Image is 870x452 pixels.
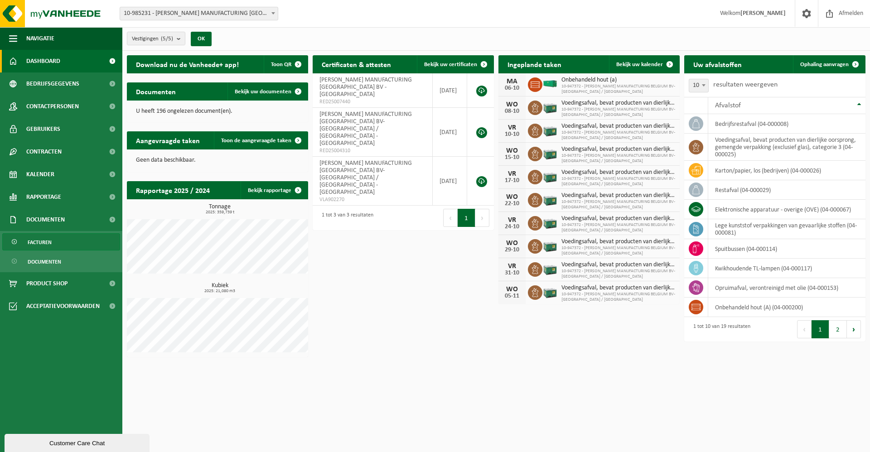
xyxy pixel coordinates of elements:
span: Toon de aangevraagde taken [221,138,291,144]
iframe: chat widget [5,432,151,452]
span: Voedingsafval, bevat producten van dierlijke oorsprong, gemengde verpakking (exc... [561,169,675,176]
span: Gebruikers [26,118,60,140]
span: Contactpersonen [26,95,79,118]
div: 05-11 [503,293,521,299]
span: [PERSON_NAME] MANUFACTURING [GEOGRAPHIC_DATA] BV - [GEOGRAPHIC_DATA] [319,77,412,98]
div: VR [503,124,521,131]
div: 17-10 [503,178,521,184]
span: Voedingsafval, bevat producten van dierlijke oorsprong, gemengde verpakking (exc... [561,146,675,153]
img: PB-LB-0680-HPE-GN-01 [542,122,558,138]
span: VLA902270 [319,196,425,203]
div: VR [503,216,521,224]
span: Facturen [28,234,52,251]
button: Next [475,209,489,227]
h2: Rapportage 2025 / 2024 [127,181,219,199]
span: 10-947372 - [PERSON_NAME] MANUFACTURING BELGIUM BV- [GEOGRAPHIC_DATA] / [GEOGRAPHIC_DATA] [561,84,675,95]
div: MA [503,78,521,85]
img: PB-LB-0680-HPE-GN-01 [542,145,558,161]
span: Voedingsafval, bevat producten van dierlijke oorsprong, gemengde verpakking (exc... [561,192,675,199]
img: PB-LB-0680-HPE-GN-01 [542,261,558,276]
h2: Documenten [127,82,185,100]
span: RED25007440 [319,98,425,106]
span: Voedingsafval, bevat producten van dierlijke oorsprong, gemengde verpakking (exc... [561,284,675,292]
a: Ophaling aanvragen [793,55,865,73]
td: voedingsafval, bevat producten van dierlijke oorsprong, gemengde verpakking (exclusief glas), cat... [708,134,865,161]
div: WO [503,101,521,108]
button: Next [847,320,861,338]
td: karton/papier, los (bedrijven) (04-000026) [708,161,865,180]
span: Contracten [26,140,62,163]
p: Geen data beschikbaar. [136,157,299,163]
span: 10-947372 - [PERSON_NAME] MANUFACTURING BELGIUM BV- [GEOGRAPHIC_DATA] / [GEOGRAPHIC_DATA] [561,222,675,233]
img: PB-LB-0680-HPE-GN-01 [542,168,558,184]
span: Navigatie [26,27,54,50]
a: Bekijk rapportage [241,181,307,199]
span: Bekijk uw kalender [616,62,663,67]
div: WO [503,147,521,154]
td: [DATE] [433,108,467,157]
div: WO [503,240,521,247]
div: VR [503,170,521,178]
button: 1 [812,320,829,338]
strong: [PERSON_NAME] [740,10,786,17]
span: Bedrijfsgegevens [26,72,79,95]
button: Toon QR [264,55,307,73]
h2: Aangevraagde taken [127,131,209,149]
span: 10-985231 - WIMBLE MANUFACTURING BELGIUM BV - MECHELEN [120,7,278,20]
div: 06-10 [503,85,521,91]
span: Ophaling aanvragen [800,62,849,67]
span: Voedingsafval, bevat producten van dierlijke oorsprong, gemengde verpakking (exc... [561,215,675,222]
h3: Tonnage [131,204,308,215]
span: 10-947372 - [PERSON_NAME] MANUFACTURING BELGIUM BV- [GEOGRAPHIC_DATA] / [GEOGRAPHIC_DATA] [561,245,675,256]
span: 10-947372 - [PERSON_NAME] MANUFACTURING BELGIUM BV- [GEOGRAPHIC_DATA] / [GEOGRAPHIC_DATA] [561,153,675,164]
span: Toon QR [271,62,291,67]
span: Afvalstof [715,102,741,109]
span: Kalender [26,163,54,186]
span: [PERSON_NAME] MANUFACTURING [GEOGRAPHIC_DATA] BV- [GEOGRAPHIC_DATA] / [GEOGRAPHIC_DATA] - [GEOGRA... [319,111,412,147]
span: Bekijk uw documenten [235,89,291,95]
div: 24-10 [503,224,521,230]
div: 1 tot 10 van 19 resultaten [689,319,750,339]
div: 22-10 [503,201,521,207]
span: Onbehandeld hout (a) [561,77,675,84]
div: 08-10 [503,108,521,115]
td: [DATE] [433,157,467,206]
count: (5/5) [161,36,173,42]
div: VR [503,263,521,270]
span: 10-947372 - [PERSON_NAME] MANUFACTURING BELGIUM BV- [GEOGRAPHIC_DATA] / [GEOGRAPHIC_DATA] [561,269,675,279]
span: RED25004310 [319,147,425,154]
span: 10-947372 - [PERSON_NAME] MANUFACTURING BELGIUM BV- [GEOGRAPHIC_DATA] / [GEOGRAPHIC_DATA] [561,176,675,187]
div: 1 tot 3 van 3 resultaten [317,208,373,228]
span: Voedingsafval, bevat producten van dierlijke oorsprong, gemengde verpakking (exc... [561,261,675,269]
button: Vestigingen(5/5) [127,32,185,45]
td: kwikhoudende TL-lampen (04-000117) [708,259,865,278]
a: Bekijk uw documenten [227,82,307,101]
div: WO [503,286,521,293]
a: Documenten [2,253,120,270]
span: 10-947372 - [PERSON_NAME] MANUFACTURING BELGIUM BV- [GEOGRAPHIC_DATA] / [GEOGRAPHIC_DATA] [561,292,675,303]
td: elektronische apparatuur - overige (OVE) (04-000067) [708,200,865,219]
button: Previous [797,320,812,338]
td: bedrijfsrestafval (04-000008) [708,114,865,134]
td: [DATE] [433,73,467,108]
td: spuitbussen (04-000114) [708,239,865,259]
span: Bekijk uw certificaten [424,62,477,67]
span: Acceptatievoorwaarden [26,295,100,317]
a: Toon de aangevraagde taken [214,131,307,149]
label: resultaten weergeven [713,81,778,88]
button: 2 [829,320,847,338]
span: 2025: 21,080 m3 [131,289,308,293]
span: 10-947372 - [PERSON_NAME] MANUFACTURING BELGIUM BV- [GEOGRAPHIC_DATA] / [GEOGRAPHIC_DATA] [561,199,675,210]
div: 29-10 [503,247,521,253]
span: Vestigingen [132,32,173,46]
td: onbehandeld hout (A) (04-000200) [708,298,865,317]
button: 1 [458,209,475,227]
span: Voedingsafval, bevat producten van dierlijke oorsprong, gemengde verpakking (exc... [561,238,675,245]
span: Documenten [28,253,61,270]
span: 10 [689,79,709,92]
img: PB-LB-0680-HPE-GN-01 [542,284,558,299]
span: Documenten [26,208,65,231]
img: PB-LB-0680-HPE-GN-01 [542,238,558,253]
